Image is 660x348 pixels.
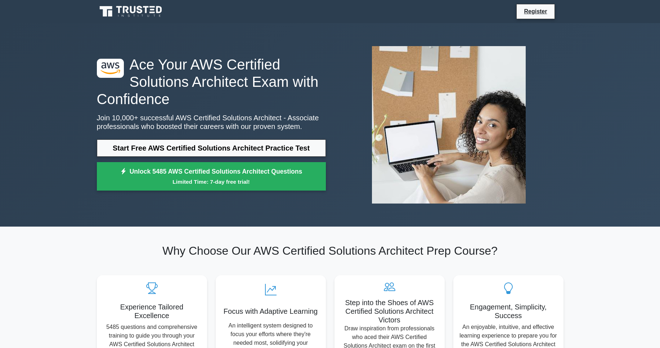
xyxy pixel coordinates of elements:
a: Start Free AWS Certified Solutions Architect Practice Test [97,139,326,157]
a: Register [520,7,551,16]
h5: Engagement, Simplicity, Success [459,303,558,320]
h5: Step into the Shoes of AWS Certified Solutions Architect Victors [340,298,439,324]
h5: Experience Tailored Excellence [103,303,201,320]
h5: Focus with Adaptive Learning [221,307,320,316]
a: Unlock 5485 AWS Certified Solutions Architect QuestionsLimited Time: 7-day free trial! [97,162,326,191]
h2: Why Choose Our AWS Certified Solutions Architect Prep Course? [97,244,564,258]
h1: Ace Your AWS Certified Solutions Architect Exam with Confidence [97,56,326,108]
small: Limited Time: 7-day free trial! [106,178,317,186]
p: Join 10,000+ successful AWS Certified Solutions Architect - Associate professionals who boosted t... [97,113,326,131]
